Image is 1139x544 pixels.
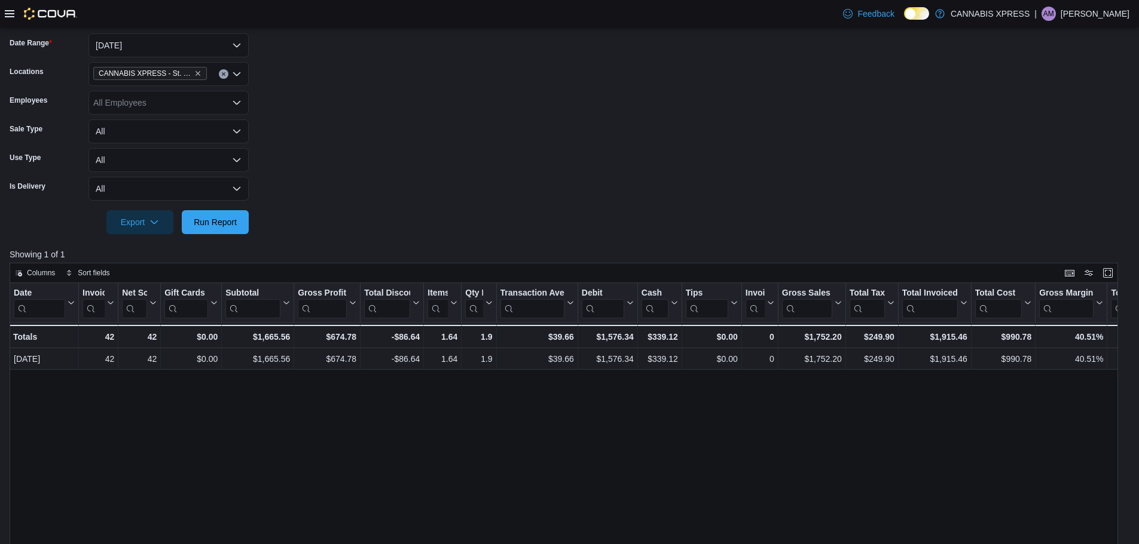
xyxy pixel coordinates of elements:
div: $39.66 [500,330,574,344]
div: $1,915.46 [902,352,967,366]
div: Transaction Average [500,287,564,299]
div: $249.90 [850,330,894,344]
div: Gross Sales [782,287,832,318]
div: Gift Card Sales [164,287,208,318]
div: $0.00 [164,330,218,344]
div: 42 [83,352,114,366]
div: Tips [686,287,728,299]
button: Enter fullscreen [1101,266,1115,280]
div: Total Invoiced [902,287,958,318]
div: Cash [642,287,668,299]
button: Keyboard shortcuts [1062,266,1077,280]
div: 42 [122,352,157,366]
div: 0 [746,352,774,366]
div: Total Tax [850,287,885,318]
p: | [1034,7,1037,21]
div: Invoices Sold [83,287,105,318]
div: Total Invoiced [902,287,958,299]
button: Open list of options [232,69,242,79]
p: Showing 1 of 1 [10,248,1129,260]
div: $1,915.46 [902,330,967,344]
div: $0.00 [686,330,738,344]
div: Net Sold [122,287,147,299]
button: Invoices Sold [83,287,114,318]
button: Tips [686,287,738,318]
div: $674.78 [298,352,356,366]
div: [DATE] [14,352,75,366]
div: Gross Margin [1039,287,1094,299]
div: 1.9 [465,352,492,366]
div: $0.00 [686,352,738,366]
p: CANNABIS XPRESS [951,7,1030,21]
div: Cash [642,287,668,318]
button: Clear input [219,69,228,79]
button: Transaction Average [500,287,574,318]
button: Total Cost [975,287,1031,318]
div: Date [14,287,65,299]
div: Gift Cards [164,287,208,299]
button: Total Discount [364,287,420,318]
button: Gross Profit [298,287,356,318]
div: Invoices Ref [746,287,765,299]
div: -$86.64 [364,352,420,366]
button: Remove CANNABIS XPRESS - St. Andrews (Water Street) from selection in this group [194,70,201,77]
div: 40.51% [1039,330,1103,344]
div: $990.78 [975,330,1031,344]
span: Columns [27,268,55,278]
div: Net Sold [122,287,147,318]
button: Columns [10,266,60,280]
span: CANNABIS XPRESS - St. Andrews (Water Street) [93,67,207,80]
div: Totals [13,330,75,344]
span: Export [114,210,166,234]
span: CANNABIS XPRESS - St. [PERSON_NAME] ([GEOGRAPHIC_DATA]) [99,67,192,79]
button: [DATE] [88,33,249,57]
div: $249.90 [850,352,894,366]
div: 40.51% [1039,352,1103,366]
label: Sale Type [10,124,42,134]
button: Qty Per Transaction [465,287,492,318]
div: Invoices Ref [746,287,765,318]
label: Employees [10,96,47,105]
div: $0.00 [164,352,218,366]
div: 42 [122,330,157,344]
div: Gross Profit [298,287,347,318]
div: Gross Sales [782,287,832,299]
a: Feedback [838,2,899,26]
div: Subtotal [225,287,280,299]
div: Invoices Sold [83,287,105,299]
span: AM [1043,7,1054,21]
div: $39.66 [500,352,574,366]
div: $1,576.34 [582,330,634,344]
button: Cash [642,287,678,318]
div: $339.12 [642,330,678,344]
div: $1,752.20 [782,352,842,366]
button: Total Invoiced [902,287,967,318]
button: All [88,119,249,143]
div: $1,665.56 [225,352,290,366]
button: Display options [1082,266,1096,280]
div: Gross Profit [298,287,347,299]
div: Date [14,287,65,318]
button: Items Per Transaction [427,287,457,318]
button: Export [106,210,173,234]
div: Total Tax [850,287,885,299]
label: Is Delivery [10,182,45,191]
div: -$86.64 [364,330,420,344]
span: Feedback [857,8,894,20]
button: Sort fields [61,266,114,280]
button: Net Sold [122,287,157,318]
button: Date [14,287,75,318]
img: Cova [24,8,77,20]
div: 1.9 [465,330,492,344]
button: Open list of options [232,98,242,107]
div: 1.64 [427,330,457,344]
div: Transaction Average [500,287,564,318]
input: Dark Mode [904,7,929,20]
div: Total Cost [975,287,1022,318]
div: $1,576.34 [582,352,634,366]
button: Gross Margin [1039,287,1103,318]
span: Sort fields [78,268,109,278]
span: Run Report [194,216,237,228]
div: $339.12 [642,352,678,366]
